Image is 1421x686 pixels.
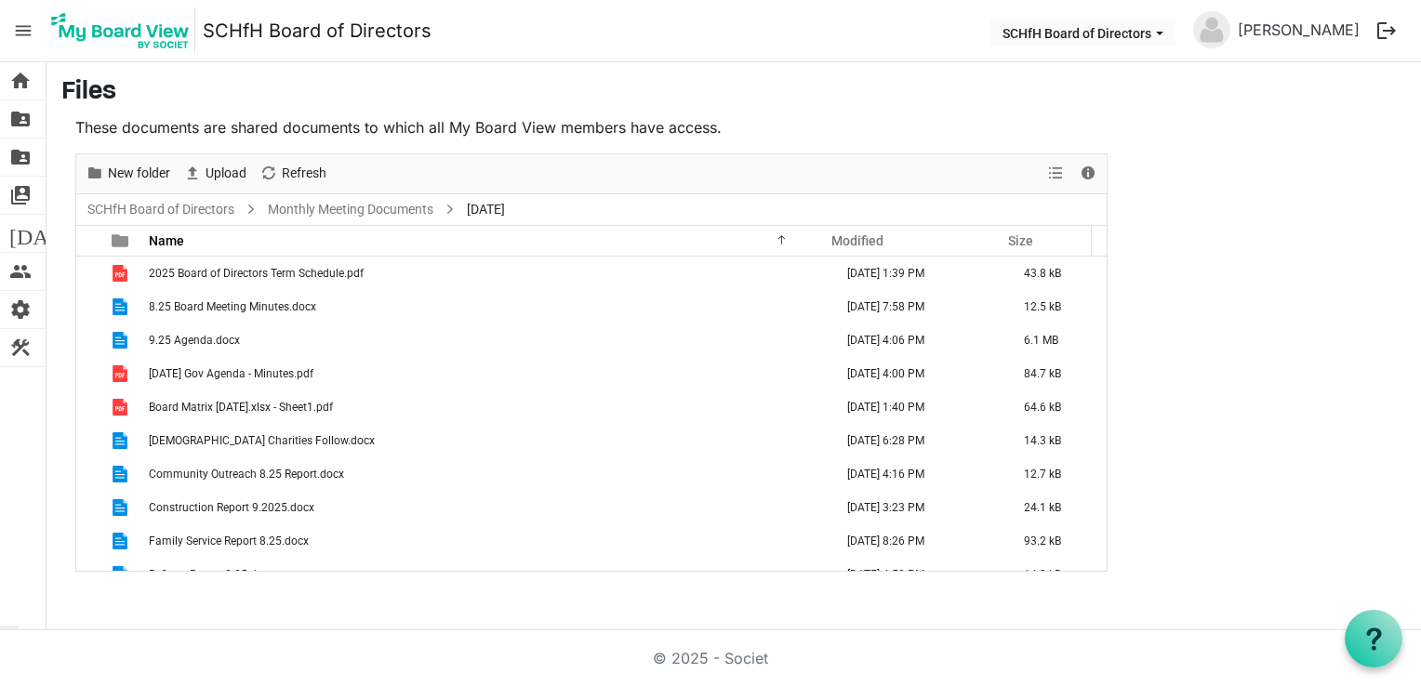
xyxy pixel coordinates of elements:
button: logout [1367,11,1406,50]
a: SCHfH Board of Directors [203,12,432,49]
span: switch_account [9,177,32,214]
span: Construction Report 9.2025.docx [149,501,314,514]
td: is template cell column header type [100,424,143,457]
td: 12.5 kB is template cell column header Size [1004,290,1107,323]
span: 9.25 Agenda.docx [149,334,240,347]
div: New folder [79,154,177,193]
td: 43.8 kB is template cell column header Size [1004,257,1107,290]
span: [DEMOGRAPHIC_DATA] Charities Follow.docx [149,434,375,447]
td: is template cell column header type [100,558,143,591]
button: View dropdownbutton [1044,162,1067,185]
span: [DATE] [463,198,509,221]
a: SCHfH Board of Directors [84,198,238,221]
td: September 11, 2025 6:28 PM column header Modified [828,424,1004,457]
td: 84.7 kB is template cell column header Size [1004,357,1107,390]
span: construction [9,329,32,366]
td: ReStore Report 8.25.docx is template cell column header Name [143,558,828,591]
span: ReStore Report 8.25.docx [149,568,274,581]
td: 9.4.2025 Gov Agenda - Minutes.pdf is template cell column header Name [143,357,828,390]
td: is template cell column header type [100,390,143,424]
span: folder_shared [9,139,32,176]
td: 14.3 kB is template cell column header Size [1004,558,1107,591]
div: Upload [177,154,253,193]
span: folder_shared [9,100,32,138]
span: [DATE] Gov Agenda - Minutes.pdf [149,367,313,380]
td: 8.25 Board Meeting Minutes.docx is template cell column header Name [143,290,828,323]
td: September 16, 2025 4:16 PM column header Modified [828,457,1004,491]
td: is template cell column header type [100,257,143,290]
td: is template cell column header type [100,457,143,491]
span: Family Service Report 8.25.docx [149,534,309,547]
td: September 05, 2025 1:39 PM column header Modified [828,257,1004,290]
td: September 12, 2025 4:06 PM column header Modified [828,323,1004,357]
td: checkbox [76,323,100,357]
h3: Files [61,77,1406,109]
div: Refresh [253,154,333,193]
td: is template cell column header type [100,524,143,558]
td: Board Matrix June 2025.xlsx - Sheet1.pdf is template cell column header Name [143,390,828,424]
td: is template cell column header type [100,357,143,390]
td: 93.2 kB is template cell column header Size [1004,524,1107,558]
td: is template cell column header type [100,491,143,524]
button: Upload [180,162,250,185]
span: Refresh [280,162,328,185]
span: Modified [831,233,883,248]
span: home [9,62,32,99]
td: checkbox [76,491,100,524]
td: Construction Report 9.2025.docx is template cell column header Name [143,491,828,524]
a: My Board View Logo [46,7,203,54]
img: no-profile-picture.svg [1193,11,1230,48]
td: September 11, 2025 4:59 PM column header Modified [828,558,1004,591]
a: [PERSON_NAME] [1230,11,1367,48]
td: checkbox [76,524,100,558]
span: settings [9,291,32,328]
td: is template cell column header type [100,290,143,323]
span: Upload [204,162,248,185]
td: checkbox [76,558,100,591]
td: August 21, 2025 7:58 PM column header Modified [828,290,1004,323]
button: New folder [83,162,174,185]
button: Refresh [257,162,330,185]
p: These documents are shared documents to which all My Board View members have access. [75,116,1108,139]
td: checkbox [76,390,100,424]
td: 12.7 kB is template cell column header Size [1004,457,1107,491]
td: 9.25 Agenda.docx is template cell column header Name [143,323,828,357]
td: September 11, 2025 4:00 PM column header Modified [828,357,1004,390]
td: 24.1 kB is template cell column header Size [1004,491,1107,524]
a: Monthly Meeting Documents [264,198,437,221]
td: Community Outreach 8.25 Report.docx is template cell column header Name [143,457,828,491]
td: Family Service Report 8.25.docx is template cell column header Name [143,524,828,558]
span: New folder [106,162,172,185]
td: 14.3 kB is template cell column header Size [1004,424,1107,457]
td: Catholic Charities Follow.docx is template cell column header Name [143,424,828,457]
td: checkbox [76,424,100,457]
img: My Board View Logo [46,7,195,54]
span: menu [6,13,41,48]
span: people [9,253,32,290]
div: View [1041,154,1072,193]
span: Name [149,233,184,248]
td: September 12, 2025 3:23 PM column header Modified [828,491,1004,524]
td: September 11, 2025 8:26 PM column header Modified [828,524,1004,558]
button: SCHfH Board of Directors dropdownbutton [990,20,1175,46]
span: 8.25 Board Meeting Minutes.docx [149,300,316,313]
td: September 05, 2025 1:40 PM column header Modified [828,390,1004,424]
td: checkbox [76,257,100,290]
span: Size [1008,233,1033,248]
td: is template cell column header type [100,323,143,357]
td: checkbox [76,290,100,323]
a: © 2025 - Societ [653,649,768,667]
td: checkbox [76,357,100,390]
span: Board Matrix [DATE].xlsx - Sheet1.pdf [149,401,333,414]
button: Details [1076,162,1101,185]
span: Community Outreach 8.25 Report.docx [149,468,344,481]
span: [DATE] [9,215,81,252]
td: 64.6 kB is template cell column header Size [1004,390,1107,424]
div: Details [1072,154,1104,193]
td: checkbox [76,457,100,491]
span: 2025 Board of Directors Term Schedule.pdf [149,267,364,280]
td: 6.1 MB is template cell column header Size [1004,323,1107,357]
td: 2025 Board of Directors Term Schedule.pdf is template cell column header Name [143,257,828,290]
